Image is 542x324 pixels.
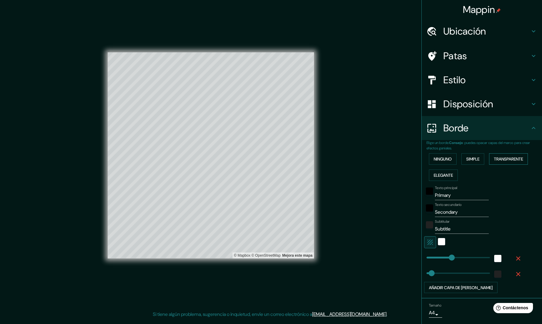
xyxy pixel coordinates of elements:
[429,310,435,316] font: A4
[422,116,542,140] div: Borde
[443,25,486,38] font: Ubicación
[429,303,441,308] font: Tamaño
[251,253,281,258] a: Mapa de calles abierto
[234,253,251,258] a: Mapbox
[496,8,501,13] img: pin-icon.png
[427,140,449,145] font: Elige un borde.
[429,285,493,290] font: Añadir capa de [PERSON_NAME]
[234,253,251,258] font: © Mapbox
[426,188,433,195] button: negro
[387,311,388,317] font: .
[386,311,387,317] font: .
[427,140,530,151] font: : puedes opacar capas del marco para crear efectos geniales.
[422,92,542,116] div: Disposición
[251,253,281,258] font: © OpenStreetMap
[388,311,390,317] font: .
[312,311,386,317] a: [EMAIL_ADDRESS][DOMAIN_NAME]
[463,3,495,16] font: Mappin
[435,219,450,224] font: Subtitular
[429,153,457,165] button: Ninguno
[426,204,433,212] button: negro
[449,140,463,145] font: Consejo
[488,301,535,317] iframe: Lanzador de widgets de ayuda
[429,308,442,318] div: A4
[461,153,484,165] button: Simple
[435,202,462,207] font: Texto secundario
[282,253,313,258] a: Map feedback
[489,153,528,165] button: Transparente
[434,156,452,162] font: Ninguno
[494,255,501,262] button: blanco
[494,271,501,278] button: color-222222
[282,253,313,258] font: Mejora este mapa
[494,156,523,162] font: Transparente
[426,221,433,228] button: color-222222
[424,282,497,293] button: Añadir capa de [PERSON_NAME]
[443,74,466,86] font: Estilo
[443,122,469,134] font: Borde
[422,19,542,43] div: Ubicación
[429,170,458,181] button: Elegante
[422,44,542,68] div: Patas
[153,311,312,317] font: Si tiene algún problema, sugerencia o inquietud, envíe un correo electrónico a
[466,156,479,162] font: Simple
[422,68,542,92] div: Estilo
[443,50,467,62] font: Patas
[435,185,457,190] font: Texto principal
[438,238,445,245] button: blanco
[434,173,453,178] font: Elegante
[443,98,493,110] font: Disposición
